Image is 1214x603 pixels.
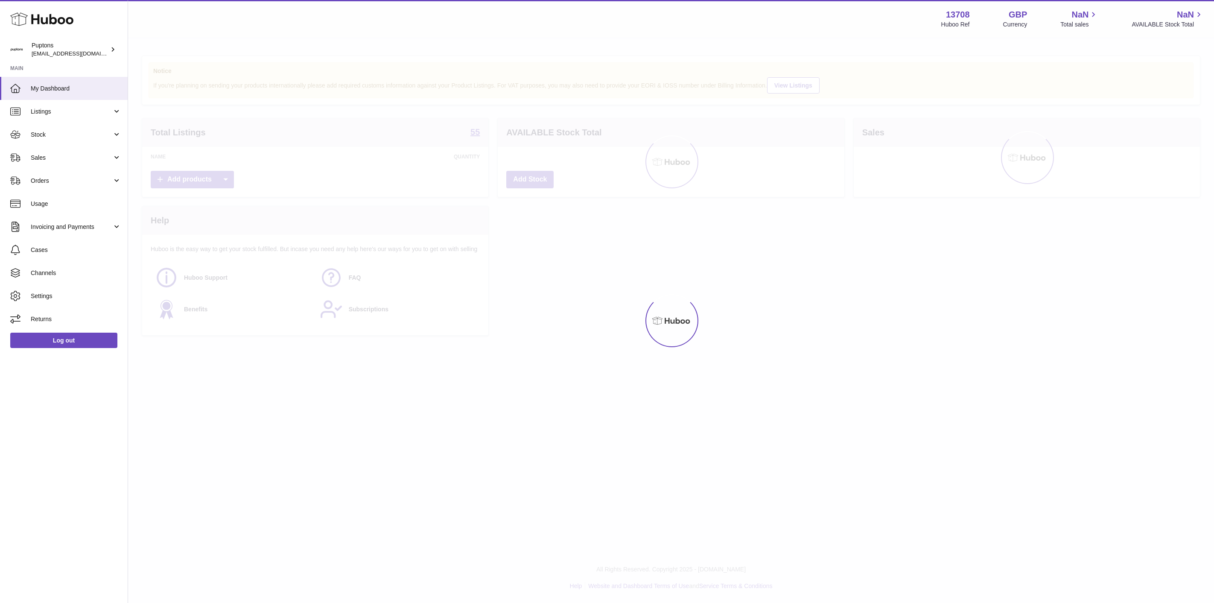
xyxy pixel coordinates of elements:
[1071,9,1089,20] span: NaN
[31,131,112,139] span: Stock
[31,315,121,323] span: Returns
[946,9,970,20] strong: 13708
[1003,20,1027,29] div: Currency
[1060,9,1098,29] a: NaN Total sales
[941,20,970,29] div: Huboo Ref
[31,292,121,300] span: Settings
[31,269,121,277] span: Channels
[32,41,108,58] div: Puptons
[31,246,121,254] span: Cases
[31,177,112,185] span: Orders
[1132,20,1204,29] span: AVAILABLE Stock Total
[1132,9,1204,29] a: NaN AVAILABLE Stock Total
[31,154,112,162] span: Sales
[31,223,112,231] span: Invoicing and Payments
[31,108,112,116] span: Listings
[1177,9,1194,20] span: NaN
[1060,20,1098,29] span: Total sales
[31,200,121,208] span: Usage
[31,85,121,93] span: My Dashboard
[32,50,125,57] span: [EMAIL_ADDRESS][DOMAIN_NAME]
[10,333,117,348] a: Log out
[10,43,23,56] img: hello@puptons.com
[1009,9,1027,20] strong: GBP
